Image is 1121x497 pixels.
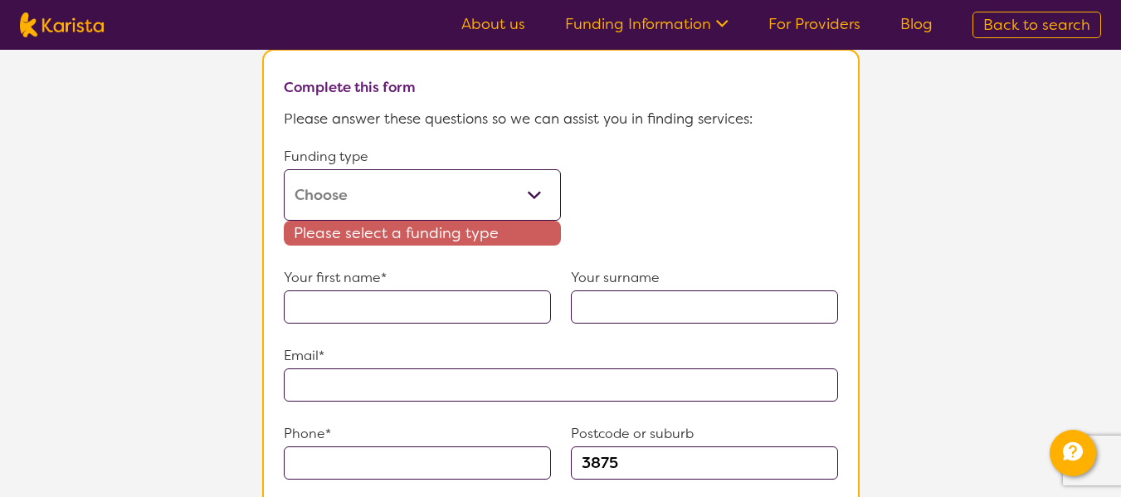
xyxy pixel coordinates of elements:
a: For Providers [768,14,860,34]
a: Back to search [972,12,1101,38]
span: Please select a funding type [284,221,561,246]
p: Please answer these questions so we can assist you in finding services: [284,106,838,131]
p: Funding type [284,144,561,169]
a: Blog [900,14,933,34]
p: Your surname [571,266,838,290]
p: Email* [284,344,838,368]
p: Postcode or suburb [571,421,838,446]
p: Your first name* [284,266,551,290]
a: About us [461,14,525,34]
img: Karista logo [20,12,104,37]
a: Funding Information [565,14,729,34]
span: Back to search [983,15,1090,35]
p: Phone* [284,421,551,446]
button: Channel Menu [1050,430,1096,476]
b: Complete this form [284,78,416,96]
